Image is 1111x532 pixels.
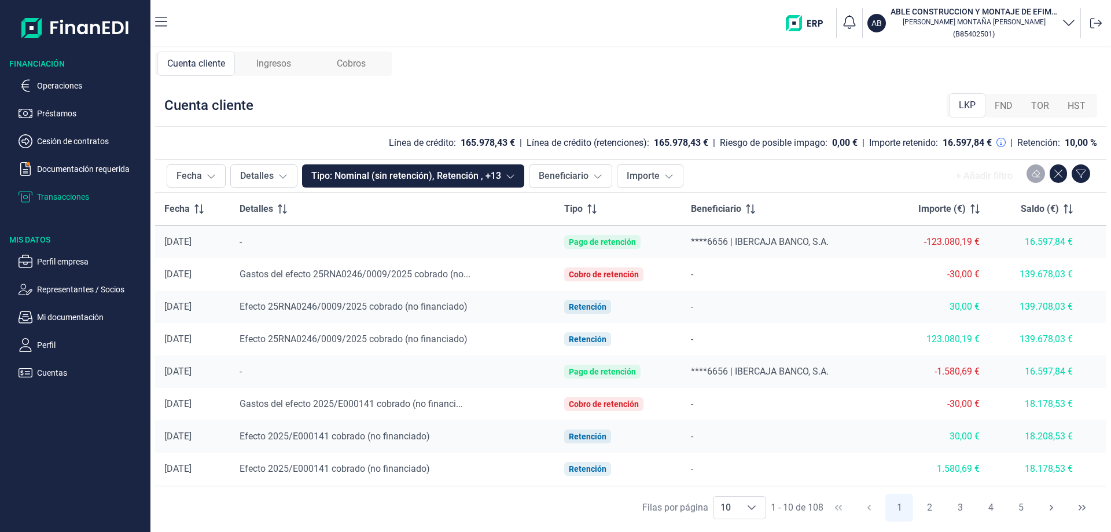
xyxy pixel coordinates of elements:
[691,202,741,216] span: Beneficiario
[157,52,235,76] div: Cuenta cliente
[164,463,221,475] div: [DATE]
[916,494,944,522] button: Page 2
[256,57,291,71] span: Ingresos
[520,136,522,150] div: |
[1065,137,1097,149] div: 10,00 %
[786,15,832,31] img: erp
[832,137,858,149] div: 0,00 €
[998,431,1073,442] div: 18.208,53 €
[617,164,683,188] button: Importe
[569,464,606,474] div: Retención
[943,137,992,149] div: 16.597,84 €
[1007,494,1035,522] button: Page 5
[240,366,242,377] span: -
[19,338,146,352] button: Perfil
[389,137,456,149] div: Línea de crédito:
[738,497,766,519] div: Choose
[1068,494,1096,522] button: Last Page
[240,398,463,409] span: Gastos del efecto 2025/E000141 cobrado (no financi...
[19,310,146,324] button: Mi documentación
[895,269,980,280] div: -30,00 €
[19,79,146,93] button: Operaciones
[37,255,146,269] p: Perfil empresa
[1010,136,1013,150] div: |
[240,463,430,474] span: Efecto 2025/E000141 cobrado (no financiado)
[895,333,980,345] div: 123.080,19 €
[895,366,980,377] div: -1.580,69 €
[1038,494,1065,522] button: Next Page
[302,164,524,188] button: Tipo: Nominal (sin retención), Retención , +13
[691,301,693,312] span: -
[985,94,1022,118] div: FND
[713,497,738,519] span: 10
[37,107,146,120] p: Préstamos
[337,57,366,71] span: Cobros
[1021,202,1059,216] span: Saldo (€)
[918,202,966,216] span: Importe (€)
[867,6,1076,41] button: ABABLE CONSTRUCCION Y MONTAJE DE EFIMEROS SL[PERSON_NAME] MONTAÑA [PERSON_NAME](B85402501)
[869,137,938,149] div: Importe retenido:
[240,269,470,280] span: Gastos del efecto 25RNA0246/0009/2025 cobrado (no...
[895,301,980,313] div: 30,00 €
[691,269,693,280] span: -
[37,190,146,204] p: Transacciones
[164,333,221,345] div: [DATE]
[713,136,715,150] div: |
[691,463,693,474] span: -
[37,79,146,93] p: Operaciones
[1017,137,1060,149] div: Retención:
[19,282,146,296] button: Representantes / Socios
[240,236,242,247] span: -
[895,398,980,410] div: -30,00 €
[998,236,1073,248] div: 16.597,84 €
[164,366,221,377] div: [DATE]
[946,494,974,522] button: Page 3
[998,301,1073,313] div: 139.708,03 €
[164,431,221,442] div: [DATE]
[564,202,583,216] span: Tipo
[995,99,1013,113] span: FND
[461,137,515,149] div: 165.978,43 €
[37,162,146,176] p: Documentación requerida
[240,301,468,312] span: Efecto 25RNA0246/0009/2025 cobrado (no financiado)
[569,367,636,376] div: Pago de retención
[862,136,864,150] div: |
[691,431,693,442] span: -
[691,236,829,247] span: ****6656 | IBERCAJA BANCO, S.A.
[37,134,146,148] p: Cesión de contratos
[569,237,636,247] div: Pago de retención
[825,494,852,522] button: First Page
[1058,94,1095,118] div: HST
[1022,94,1058,118] div: TOR
[167,57,225,71] span: Cuenta cliente
[998,398,1073,410] div: 18.178,53 €
[895,431,980,442] div: 30,00 €
[720,137,827,149] div: Riesgo de posible impago:
[21,9,130,46] img: Logo de aplicación
[19,255,146,269] button: Perfil empresa
[19,107,146,120] button: Préstamos
[19,366,146,380] button: Cuentas
[895,236,980,248] div: -123.080,19 €
[855,494,883,522] button: Previous Page
[569,335,606,344] div: Retención
[771,503,823,512] span: 1 - 10 de 108
[569,399,639,409] div: Cobro de retención
[527,137,649,149] div: Línea de crédito (retenciones):
[953,30,995,38] small: Copiar cif
[998,269,1073,280] div: 139.678,03 €
[642,501,708,515] div: Filas por página
[240,431,430,442] span: Efecto 2025/E000141 cobrado (no financiado)
[895,463,980,475] div: 1.580,69 €
[569,270,639,279] div: Cobro de retención
[164,269,221,280] div: [DATE]
[891,17,1057,27] p: [PERSON_NAME] MONTAÑA [PERSON_NAME]
[998,333,1073,345] div: 139.678,03 €
[167,164,226,188] button: Fecha
[164,96,253,115] div: Cuenta cliente
[949,93,985,118] div: LKP
[240,333,468,344] span: Efecto 25RNA0246/0009/2025 cobrado (no financiado)
[998,463,1073,475] div: 18.178,53 €
[654,137,708,149] div: 165.978,43 €
[691,333,693,344] span: -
